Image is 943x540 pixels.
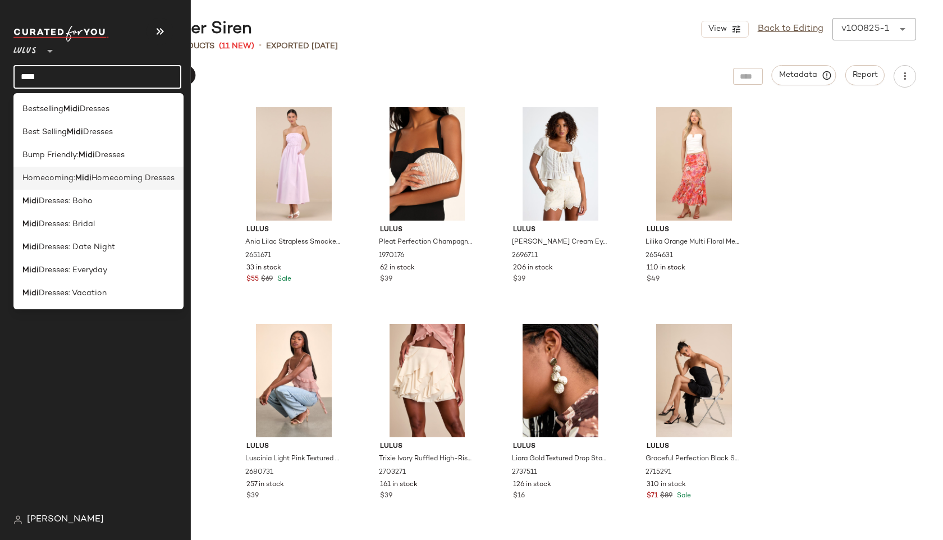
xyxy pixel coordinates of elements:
span: $55 [246,274,259,285]
span: Report [852,71,878,80]
span: Homecoming Dresses [91,172,175,184]
span: 161 in stock [380,480,418,490]
b: Midi [79,149,95,161]
span: Dresses: Everyday [39,264,107,276]
b: Midi [22,264,39,276]
span: 310 in stock [647,480,686,490]
b: Midi [63,103,80,115]
span: $69 [261,274,273,285]
img: cfy_white_logo.C9jOOHJF.svg [13,26,109,42]
span: • [259,39,262,53]
button: Metadata [772,65,836,85]
img: 12725801_2651671.jpg [237,107,350,221]
span: [PERSON_NAME] [27,513,104,527]
span: $39 [380,274,392,285]
span: Lulus [647,225,741,235]
img: 9385861_1970176.jpg [371,107,484,221]
span: Bestselling [22,103,63,115]
span: 2696711 [512,251,538,261]
span: 2703271 [379,468,406,478]
b: Midi [22,287,39,299]
span: $39 [246,491,259,501]
a: Back to Editing [758,22,823,36]
span: Lulus [647,442,741,452]
span: Lulus [380,442,475,452]
span: Lulus [513,442,608,452]
span: Sale [275,276,291,283]
span: Trixie Ivory Ruffled High-Rise Mini Skirt [379,454,474,464]
img: svg%3e [13,515,22,524]
span: Liara Gold Textured Drop Statement Earrings [512,454,607,464]
span: $16 [513,491,525,501]
b: Midi [22,241,39,253]
span: 206 in stock [513,263,553,273]
span: Best Selling [22,126,67,138]
span: 2651671 [245,251,271,261]
span: $39 [513,274,525,285]
p: Exported [DATE] [266,40,338,52]
span: 33 in stock [246,263,281,273]
span: Lulus [380,225,475,235]
div: v100825-1 [841,22,889,36]
span: [PERSON_NAME] Cream Eyelet Embroidered Scalloped High-Rise Shorts [512,237,607,248]
span: View [707,25,726,34]
span: Bump Friendly: [22,149,79,161]
span: 2715291 [646,468,671,478]
img: 2703271_02_front_2025-07-11.jpg [371,324,484,437]
span: $49 [647,274,660,285]
span: $89 [660,491,672,501]
b: Midi [67,126,83,138]
span: Luscinia Light Pink Textured Ruffled Cami Top [245,454,340,464]
span: 62 in stock [380,263,415,273]
span: $71 [647,491,658,501]
span: $39 [380,491,392,501]
span: Dresses: Vacation [39,287,107,299]
span: 2737511 [512,468,537,478]
span: Homecoming: [22,172,75,184]
span: Graceful Perfection Black Satin Ruffled Strapless Midi Dress [646,454,740,464]
span: Lilika Orange Multi Floral Mesh Ruffled Midi Skirt [646,237,740,248]
span: 2680731 [245,468,273,478]
span: Pleat Perfection Champagne Satin Pleated Hard Clutch [379,237,474,248]
span: 2654631 [646,251,673,261]
img: 2715291_01_hero_2025-07-16.jpg [638,324,750,437]
span: Dresses: Bridal [39,218,95,230]
button: View [701,21,748,38]
b: Midi [22,195,39,207]
img: 2680731_01_hero_2025-06-25.jpg [237,324,350,437]
span: Lulus [513,225,608,235]
b: Midi [22,218,39,230]
b: Midi [75,172,91,184]
span: Ania Lilac Strapless Smocked Midi Dress [245,237,340,248]
span: 1970176 [379,251,404,261]
span: Dresses [83,126,113,138]
span: 110 in stock [647,263,685,273]
span: Dresses: Boho [39,195,93,207]
img: 2696711_2_02_front_Retakes_2025-09-25.jpg [504,107,617,221]
span: Dresses [95,149,125,161]
button: Report [845,65,885,85]
img: 2737511_01_OM_2025-09-02.jpg [504,324,617,437]
span: (11 New) [219,40,254,52]
span: Sale [675,492,691,500]
span: Lulus [13,38,36,58]
span: Lulus [246,225,341,235]
span: Metadata [779,70,830,80]
img: 12732501_2654631.jpg [638,107,750,221]
span: Lulus [246,442,341,452]
span: Dresses [80,103,109,115]
span: 257 in stock [246,480,284,490]
span: 126 in stock [513,480,551,490]
span: Dresses: Date Night [39,241,115,253]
